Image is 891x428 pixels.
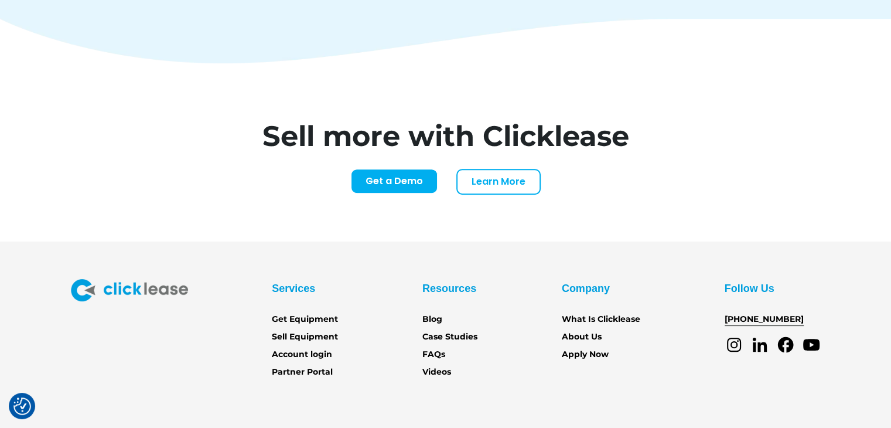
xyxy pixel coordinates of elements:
[272,366,333,379] a: Partner Portal
[422,348,445,361] a: FAQs
[562,331,602,344] a: About Us
[272,331,338,344] a: Sell Equipment
[272,279,315,298] div: Services
[221,122,671,150] h1: Sell more with Clicklease
[13,398,31,415] img: Revisit consent button
[422,313,442,326] a: Blog
[562,313,640,326] a: What Is Clicklease
[422,366,451,379] a: Videos
[562,348,609,361] a: Apply Now
[13,398,31,415] button: Consent Preferences
[456,169,541,195] a: Learn More
[422,331,477,344] a: Case Studies
[351,169,438,193] a: Get a Demo
[725,279,774,298] div: Follow Us
[71,279,188,301] img: Clicklease logo
[725,313,804,326] a: [PHONE_NUMBER]
[562,279,610,298] div: Company
[272,313,338,326] a: Get Equipment
[272,348,332,361] a: Account login
[422,279,476,298] div: Resources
